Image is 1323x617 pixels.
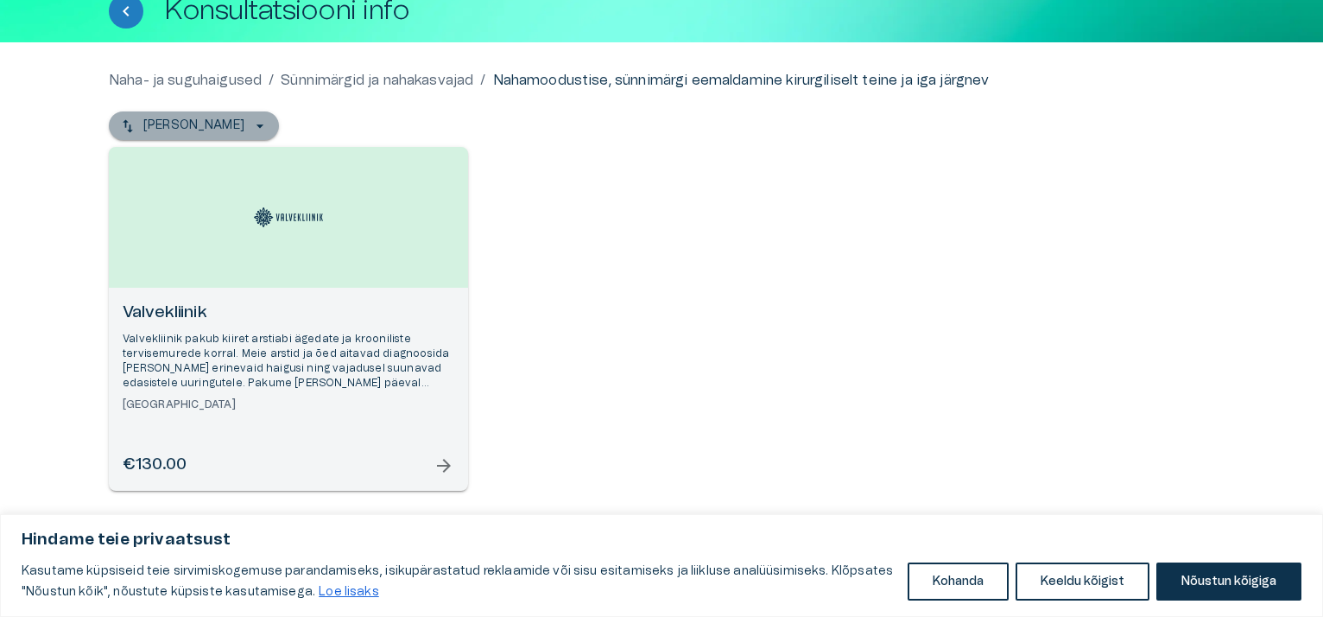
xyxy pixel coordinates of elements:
[434,455,454,476] span: arrow_forward
[109,111,279,140] button: [PERSON_NAME]
[318,585,380,599] a: Loe lisaks
[480,70,485,91] p: /
[493,70,990,91] p: Nahamoodustise, sünnimärgi eemaldamine kirurgiliselt teine ja iga järgnev
[88,14,114,28] span: Help
[254,207,323,226] img: Valvekliinik logo
[908,563,1009,601] button: Kohanda
[22,561,895,602] p: Kasutame küpsiseid teie sirvimiskogemuse parandamiseks, isikupärastatud reklaamide või sisu esita...
[123,302,454,325] h6: Valvekliinik
[109,70,262,91] a: Naha- ja suguhaigused
[123,454,187,477] h6: €130.00
[123,332,454,391] p: Valvekliinik pakub kiiret arstiabi ägedate ja krooniliste tervisemurede korral. Meie arstid ja õe...
[269,70,274,91] p: /
[123,398,454,412] h6: [GEOGRAPHIC_DATA]
[1016,563,1149,601] button: Keeldu kõigist
[22,530,1301,550] p: Hindame teie privaatsust
[109,147,468,491] a: Open selected supplier available booking dates
[143,117,244,135] p: [PERSON_NAME]
[1156,563,1301,601] button: Nõustun kõigiga
[281,70,473,91] a: Sünnimärgid ja nahakasvajad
